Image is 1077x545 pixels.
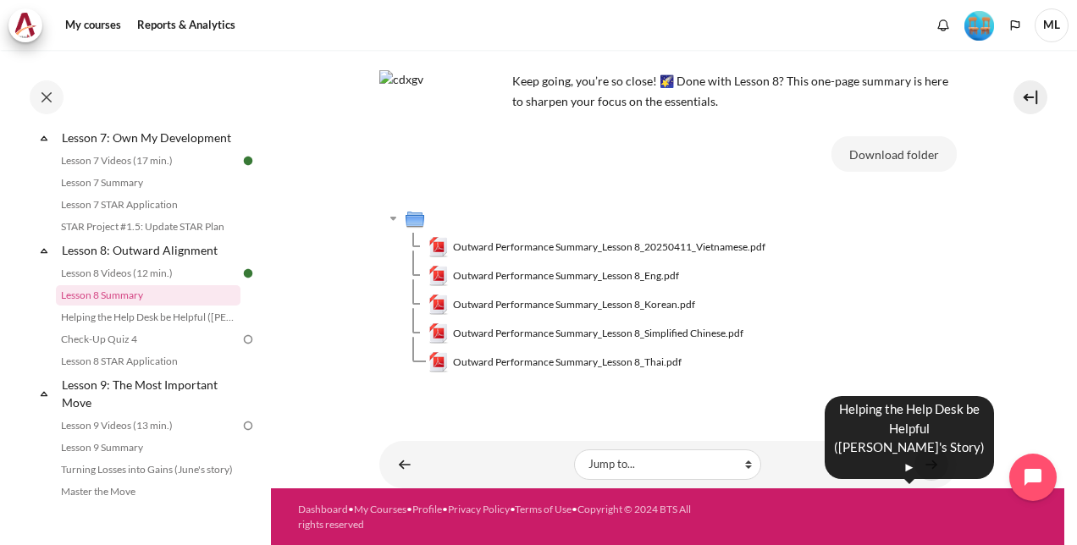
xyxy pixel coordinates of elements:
span: Outward Performance Summary_Lesson 8_Korean.pdf [453,297,695,312]
img: Outward Performance Summary_Lesson 8_20250411_Vietnamese.pdf [428,237,449,257]
span: Outward Performance Summary_Lesson 8_20250411_Vietnamese.pdf [453,239,765,255]
a: Outward Performance Summary_Lesson 8_Eng.pdfOutward Performance Summary_Lesson 8_Eng.pdf [428,266,680,286]
a: Lesson 8: Outward Alignment [59,239,240,261]
a: Turning Losses into Gains (June's story) [56,460,240,480]
a: Lesson 9 Summary [56,438,240,458]
a: My Courses [354,503,406,515]
a: Lesson 7 Videos (17 min.) [56,151,240,171]
a: Lesson 8 Summary [56,285,240,306]
img: Outward Performance Summary_Lesson 8_Korean.pdf [428,295,449,315]
a: Lesson 7: Own My Development [59,126,240,149]
img: To do [240,418,256,433]
img: Outward Performance Summary_Lesson 8_Eng.pdf [428,266,449,286]
span: Collapse [36,385,52,402]
span: Keep going, you’re so close! 🌠 Done with Lesson 8? This one-page summary is here to sharpen your ... [512,74,948,108]
span: Outward Performance Summary_Lesson 8_Eng.pdf [453,268,679,284]
a: Helping the Help Desk be Helpful ([PERSON_NAME]'s Story) [56,307,240,328]
a: Lesson 7 STAR Application [56,195,240,215]
img: Outward Performance Summary_Lesson 8_Simplified Chinese.pdf [428,323,449,344]
a: Outward Performance Summary_Lesson 8_Korean.pdfOutward Performance Summary_Lesson 8_Korean.pdf [428,295,696,315]
a: Outward Performance Summary_Lesson 8_Thai.pdfOutward Performance Summary_Lesson 8_Thai.pdf [428,352,682,372]
a: Lesson 9 Videos (13 min.) [56,416,240,436]
a: Terms of Use [515,503,572,515]
span: Collapse [36,129,52,146]
a: Profile [412,503,442,515]
button: Languages [1002,13,1028,38]
a: Lesson 8 STAR Application [56,351,240,372]
a: Lesson 7 Summary [56,173,240,193]
a: User menu [1035,8,1069,42]
button: Download folder [831,136,957,172]
span: Outward Performance Summary_Lesson 8_Simplified Chinese.pdf [453,326,743,341]
img: To do [240,332,256,347]
span: ML [1035,8,1069,42]
img: Done [240,153,256,168]
img: Outward Performance Summary_Lesson 8_Thai.pdf [428,352,449,372]
a: ◄ Lesson 8 Videos (12 min.) [388,448,422,481]
div: Show notification window with no new notifications [931,13,956,38]
img: cdxgv [379,70,506,197]
a: Outward Performance Summary_Lesson 8_Simplified Chinese.pdfOutward Performance Summary_Lesson 8_S... [428,323,744,344]
a: Check-Up Quiz 4 [56,329,240,350]
a: Architeck Architeck [8,8,51,42]
a: STAR Project #1.5: Update STAR Plan [56,217,240,237]
div: Level #4 [964,9,994,41]
a: Lesson 9: The Most Important Move [59,373,240,414]
a: Level #4 [958,9,1001,41]
a: Dashboard [298,503,348,515]
img: Done [240,266,256,281]
span: Outward Performance Summary_Lesson 8_Thai.pdf [453,355,682,370]
a: Outward Performance Summary_Lesson 8_20250411_Vietnamese.pdfOutward Performance Summary_Lesson 8_... [428,237,766,257]
img: Level #4 [964,11,994,41]
div: Helping the Help Desk be Helpful ([PERSON_NAME]'s Story) ► [825,396,994,479]
a: Master the Move [56,482,240,502]
a: Privacy Policy [448,503,510,515]
a: Lesson 8 Videos (12 min.) [56,263,240,284]
a: My courses [59,8,127,42]
a: Reports & Analytics [131,8,241,42]
img: Architeck [14,13,37,38]
span: Collapse [36,242,52,259]
div: • • • • • [298,502,695,532]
